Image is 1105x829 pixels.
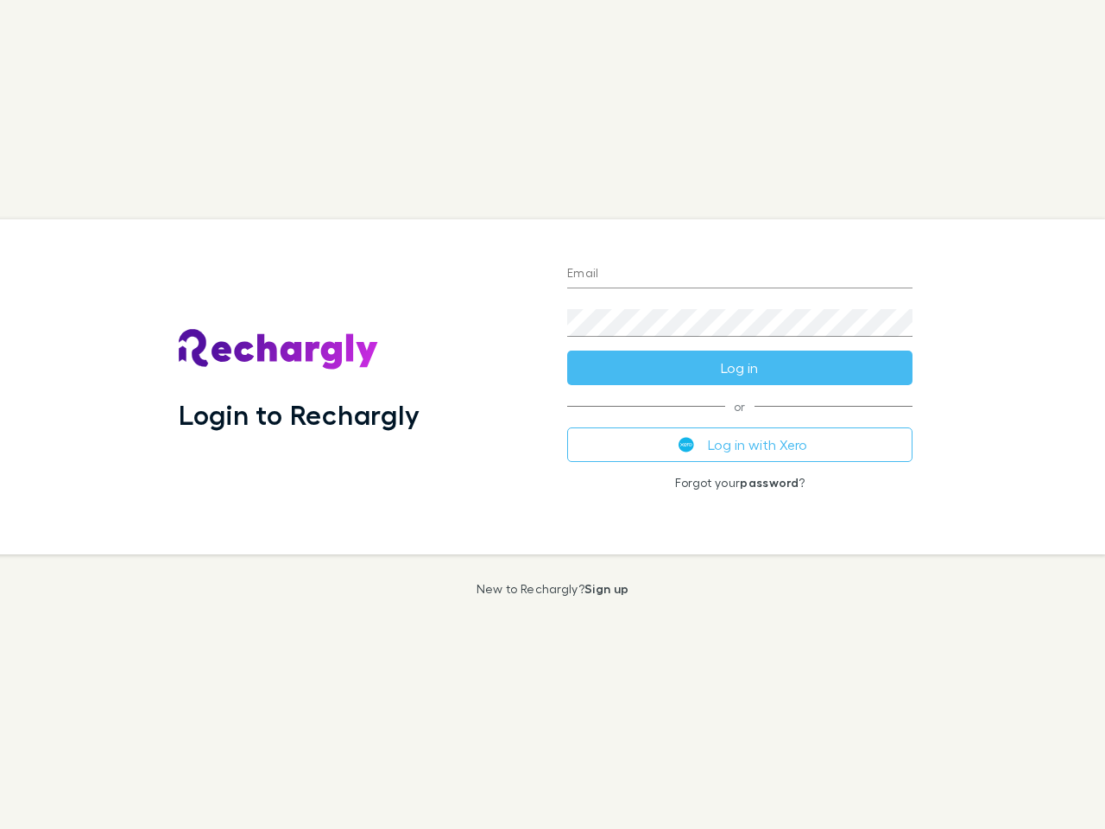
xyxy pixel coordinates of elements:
img: Rechargly's Logo [179,329,379,370]
img: Xero's logo [679,437,694,452]
button: Log in [567,351,912,385]
p: Forgot your ? [567,476,912,490]
p: New to Rechargly? [477,582,629,596]
h1: Login to Rechargly [179,398,420,431]
span: or [567,406,912,407]
a: password [740,475,799,490]
button: Log in with Xero [567,427,912,462]
a: Sign up [584,581,628,596]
